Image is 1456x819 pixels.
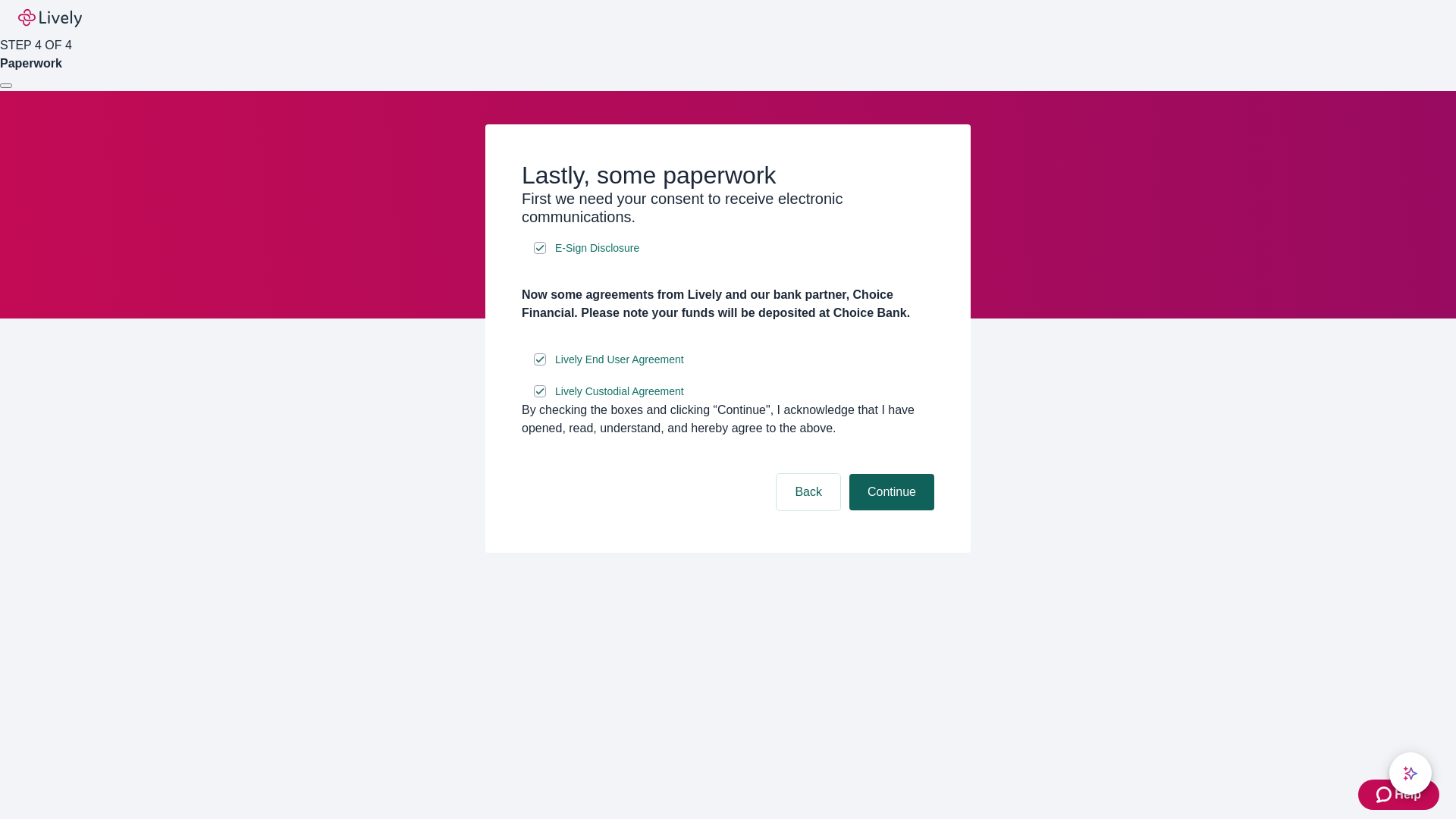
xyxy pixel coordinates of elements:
[522,190,934,226] h3: First we need your consent to receive electronic communications.
[18,9,82,27] img: Lively
[849,474,934,510] button: Continue
[555,240,639,256] span: E-Sign Disclosure
[522,401,934,438] div: By checking the boxes and clicking “Continue", I acknowledge that I have opened, read, understand...
[552,350,687,369] a: e-sign disclosure document
[552,382,687,401] a: e-sign disclosure document
[1376,786,1395,804] svg: Zendesk support icon
[1395,786,1421,804] span: Help
[555,384,684,400] span: Lively Custodial Agreement
[1403,766,1418,781] svg: Lively AI Assistant
[552,239,642,258] a: e-sign disclosure document
[777,474,840,510] button: Back
[1389,752,1432,795] button: chat
[1358,780,1439,810] button: Zendesk support iconHelp
[522,286,934,322] h4: Now some agreements from Lively and our bank partner, Choice Financial. Please note your funds wi...
[522,161,934,190] h2: Lastly, some paperwork
[555,352,684,368] span: Lively End User Agreement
